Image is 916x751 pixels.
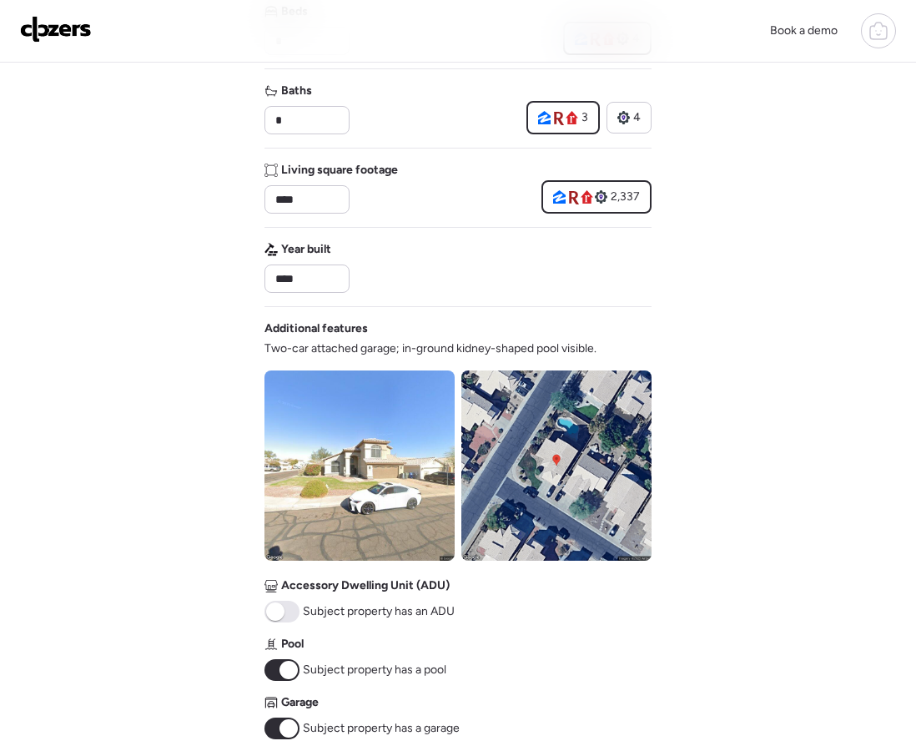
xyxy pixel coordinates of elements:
[264,320,368,337] span: Additional features
[281,636,304,653] span: Pool
[303,603,455,620] span: Subject property has an ADU
[281,162,398,179] span: Living square footage
[281,241,331,258] span: Year built
[264,340,596,357] span: Two-car attached garage; in-ground kidney-shaped pool visible.
[770,23,838,38] span: Book a demo
[581,109,588,126] span: 3
[303,720,460,737] span: Subject property has a garage
[20,16,92,43] img: Logo
[303,662,446,678] span: Subject property has a pool
[281,694,319,711] span: Garage
[633,109,641,126] span: 4
[281,83,312,99] span: Baths
[611,189,640,205] span: 2,337
[281,577,450,594] span: Accessory Dwelling Unit (ADU)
